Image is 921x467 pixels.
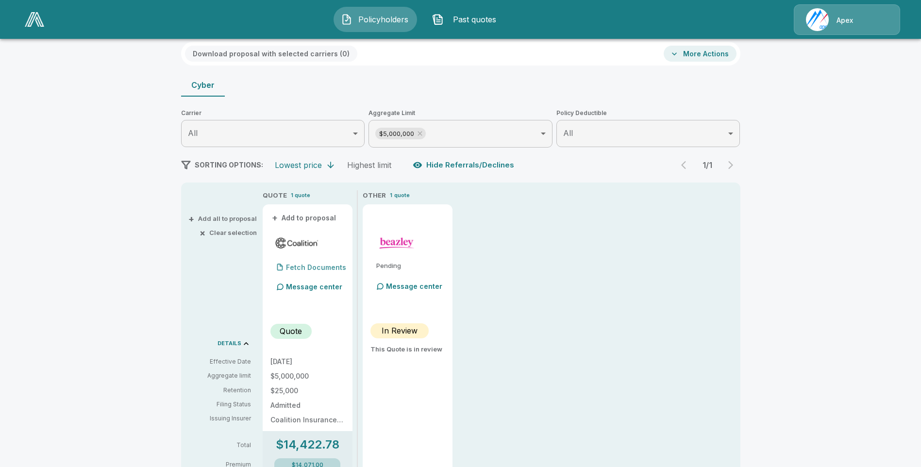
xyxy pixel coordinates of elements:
span: + [188,216,194,222]
p: $25,000 [270,387,345,394]
button: Past quotes IconPast quotes [425,7,508,32]
p: Message center [286,282,342,292]
div: $5,000,000 [375,128,426,139]
p: Total [189,442,259,448]
p: Aggregate limit [189,371,251,380]
button: More Actions [664,46,737,62]
p: DETAILS [218,341,241,346]
span: Carrier [181,108,365,118]
button: Policyholders IconPolicyholders [334,7,417,32]
p: In Review [382,325,418,336]
p: $14,422.78 [276,439,339,450]
img: Policyholders Icon [341,14,352,25]
span: Past quotes [448,14,501,25]
span: Aggregate Limit [368,108,553,118]
p: OTHER [363,191,386,200]
img: Past quotes Icon [432,14,444,25]
div: Lowest price [275,160,322,170]
span: + [272,215,278,221]
img: AA Logo [25,12,44,27]
button: Hide Referrals/Declines [411,156,518,174]
span: Policy Deductible [556,108,740,118]
p: Issuing Insurer [189,414,251,423]
span: $5,000,000 [375,128,418,139]
p: This Quote is in review [370,346,445,352]
p: Coalition Insurance Solutions [270,417,345,423]
img: beazleycyber [374,235,419,250]
span: SORTING OPTIONS: [195,161,263,169]
p: Message center [386,281,442,291]
p: 1 / 1 [698,161,717,169]
button: ×Clear selection [201,230,257,236]
span: All [188,128,198,138]
button: +Add all to proposal [190,216,257,222]
img: coalitioncyberadmitted [274,235,319,250]
p: 1 [390,191,392,200]
p: Retention [189,386,251,395]
p: Effective Date [189,357,251,366]
button: +Add to proposal [270,213,338,223]
p: Fetch Documents [286,264,346,271]
p: quote [394,191,410,200]
div: Highest limit [347,160,391,170]
span: All [563,128,573,138]
button: Cyber [181,73,225,97]
p: Quote [280,325,302,337]
p: Admitted [270,402,345,409]
p: QUOTE [263,191,287,200]
p: [DATE] [270,358,345,365]
p: Filing Status [189,400,251,409]
button: Download proposal with selected carriers (0) [185,46,357,62]
span: Policyholders [356,14,410,25]
p: Pending [376,263,445,269]
span: × [200,230,205,236]
p: 1 quote [291,191,310,200]
p: $5,000,000 [270,373,345,380]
